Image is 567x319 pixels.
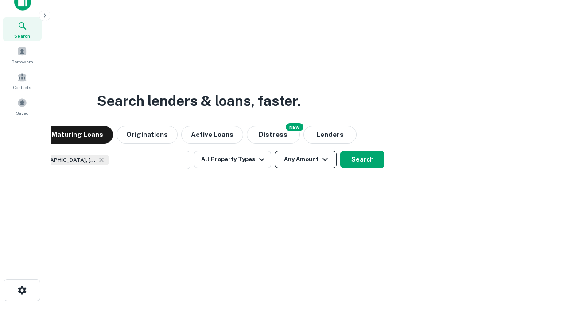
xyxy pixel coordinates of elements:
button: Search [340,151,384,168]
button: All Property Types [194,151,271,168]
button: Search distressed loans with lien and other non-mortgage details. [247,126,300,144]
span: Search [14,32,30,39]
button: Originations [117,126,178,144]
a: Search [3,17,42,41]
div: NEW [286,123,303,131]
span: [GEOGRAPHIC_DATA], [GEOGRAPHIC_DATA], [GEOGRAPHIC_DATA] [30,156,96,164]
button: Maturing Loans [42,126,113,144]
button: Lenders [303,126,357,144]
a: Borrowers [3,43,42,67]
button: [GEOGRAPHIC_DATA], [GEOGRAPHIC_DATA], [GEOGRAPHIC_DATA] [13,151,190,169]
span: Contacts [13,84,31,91]
button: Active Loans [181,126,243,144]
span: Borrowers [12,58,33,65]
h3: Search lenders & loans, faster. [97,90,301,112]
span: Saved [16,109,29,117]
button: Any Amount [275,151,337,168]
iframe: Chat Widget [523,248,567,291]
a: Contacts [3,69,42,93]
a: Saved [3,94,42,118]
